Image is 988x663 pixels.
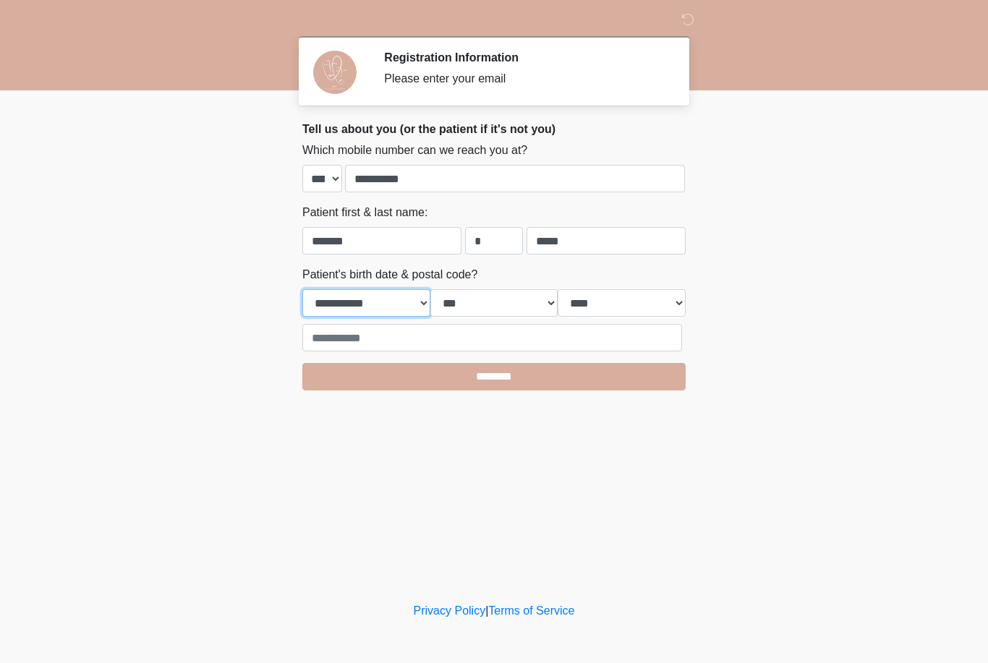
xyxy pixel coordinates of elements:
img: DM Wellness & Aesthetics Logo [288,11,307,29]
label: Which mobile number can we reach you at? [302,142,527,159]
a: Privacy Policy [414,604,486,617]
label: Patient's birth date & postal code? [302,266,477,283]
h2: Registration Information [384,51,664,64]
h2: Tell us about you (or the patient if it's not you) [302,122,686,136]
a: Terms of Service [488,604,574,617]
a: | [485,604,488,617]
label: Patient first & last name: [302,204,427,221]
div: Please enter your email [384,70,664,87]
img: Agent Avatar [313,51,357,94]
